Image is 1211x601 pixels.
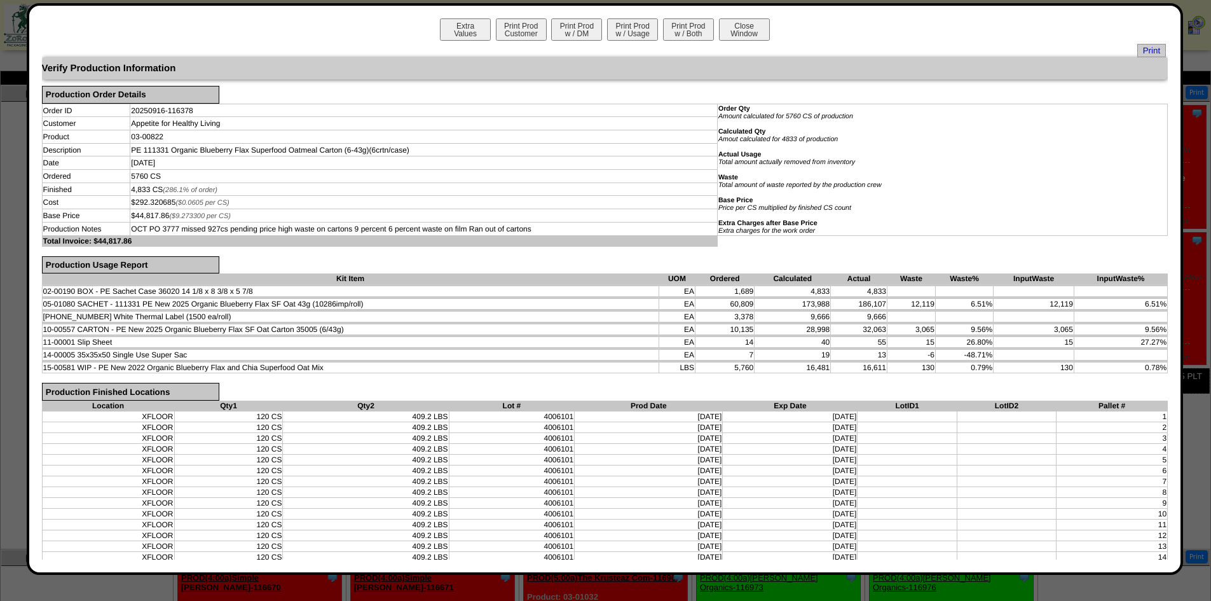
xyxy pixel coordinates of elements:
[718,197,753,204] b: Base Price
[1057,476,1168,487] td: 7
[575,508,723,519] td: [DATE]
[1057,422,1168,432] td: 2
[723,497,858,508] td: [DATE]
[718,128,766,135] b: Calculated Qty
[858,401,957,411] th: LotID1
[994,363,1074,373] td: 130
[449,487,575,497] td: 4006101
[42,117,130,130] td: Customer
[887,363,936,373] td: 130
[42,256,219,274] div: Production Usage Report
[283,519,449,530] td: 409.2 LBS
[659,363,695,373] td: LBS
[723,530,858,541] td: [DATE]
[283,541,449,551] td: 409.2 LBS
[723,551,858,562] td: [DATE]
[42,299,659,310] td: 05-01080 SACHET - 111331 PE New 2025 Organic Blueberry Flax SF Oat 43g (10286imp/roll)
[42,476,174,487] td: XFLOOR
[659,299,695,310] td: EA
[935,324,993,335] td: 9.56%
[935,350,993,361] td: -48.71%
[718,105,750,113] b: Order Qty
[449,465,575,476] td: 4006101
[718,151,762,158] b: Actual Usage
[887,337,936,348] td: 15
[42,519,174,530] td: XFLOOR
[42,324,659,335] td: 10-00557 CARTON - PE New 2025 Organic Blueberry Flax SF Oat Carton 35005 (6/43g)
[1057,519,1168,530] td: 11
[994,273,1074,284] th: InputWaste
[935,363,993,373] td: 0.79%
[42,541,174,551] td: XFLOOR
[695,337,755,348] td: 14
[719,18,770,41] button: CloseWindow
[575,476,723,487] td: [DATE]
[718,135,838,143] i: Amout calculated for 4833 of production
[994,337,1074,348] td: 15
[174,519,283,530] td: 120 CS
[723,465,858,476] td: [DATE]
[994,299,1074,310] td: 12,119
[449,443,575,454] td: 4006101
[42,312,659,322] td: [PHONE_NUMBER] White Thermal Label (1500 ea/roll)
[174,411,283,422] td: 120 CS
[42,104,130,117] td: Order ID
[42,383,219,401] div: Production Finished Locations
[174,551,283,562] td: 120 CS
[42,130,130,144] td: Product
[163,186,217,194] span: (286.1% of order)
[42,286,659,297] td: 02-00190 BOX - PE Sachet Case 36020 14 1/8 x 8 3/8 x 5 7/8
[449,541,575,551] td: 4006101
[575,454,723,465] td: [DATE]
[42,530,174,541] td: XFLOOR
[723,454,858,465] td: [DATE]
[887,350,936,361] td: -6
[831,286,887,297] td: 4,833
[695,312,755,322] td: 3,378
[575,487,723,497] td: [DATE]
[42,170,130,183] td: Ordered
[130,196,718,209] td: $292.320685
[449,508,575,519] td: 4006101
[174,465,283,476] td: 120 CS
[283,476,449,487] td: 409.2 LBS
[663,18,714,41] button: Print Prodw / Both
[575,432,723,443] td: [DATE]
[169,212,231,220] span: ($9.273300 per CS)
[718,174,738,181] b: Waste
[130,183,718,196] td: 4,833 CS
[283,432,449,443] td: 409.2 LBS
[695,273,755,284] th: Ordered
[718,158,855,166] i: Total amount actually removed from inventory
[575,497,723,508] td: [DATE]
[755,324,831,335] td: 28,998
[831,350,887,361] td: 13
[42,273,659,284] th: Kit Item
[659,312,695,322] td: EA
[42,337,659,348] td: 11-00001 Slip Sheet
[755,337,831,348] td: 40
[935,299,993,310] td: 6.51%
[1057,541,1168,551] td: 13
[1074,324,1167,335] td: 9.56%
[283,422,449,432] td: 409.2 LBS
[935,273,993,284] th: Waste%
[496,18,547,41] button: Print ProdCustomer
[1057,465,1168,476] td: 6
[175,199,229,207] span: ($0.0605 per CS)
[659,350,695,361] td: EA
[42,465,174,476] td: XFLOOR
[42,86,219,104] div: Production Order Details
[659,286,695,297] td: EA
[755,350,831,361] td: 19
[994,324,1074,335] td: 3,065
[283,508,449,519] td: 409.2 LBS
[831,324,887,335] td: 32,063
[130,209,718,223] td: $44,817.86
[723,422,858,432] td: [DATE]
[449,530,575,541] td: 4006101
[1074,363,1167,373] td: 0.78%
[659,337,695,348] td: EA
[449,401,575,411] th: Lot #
[130,130,718,144] td: 03-00822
